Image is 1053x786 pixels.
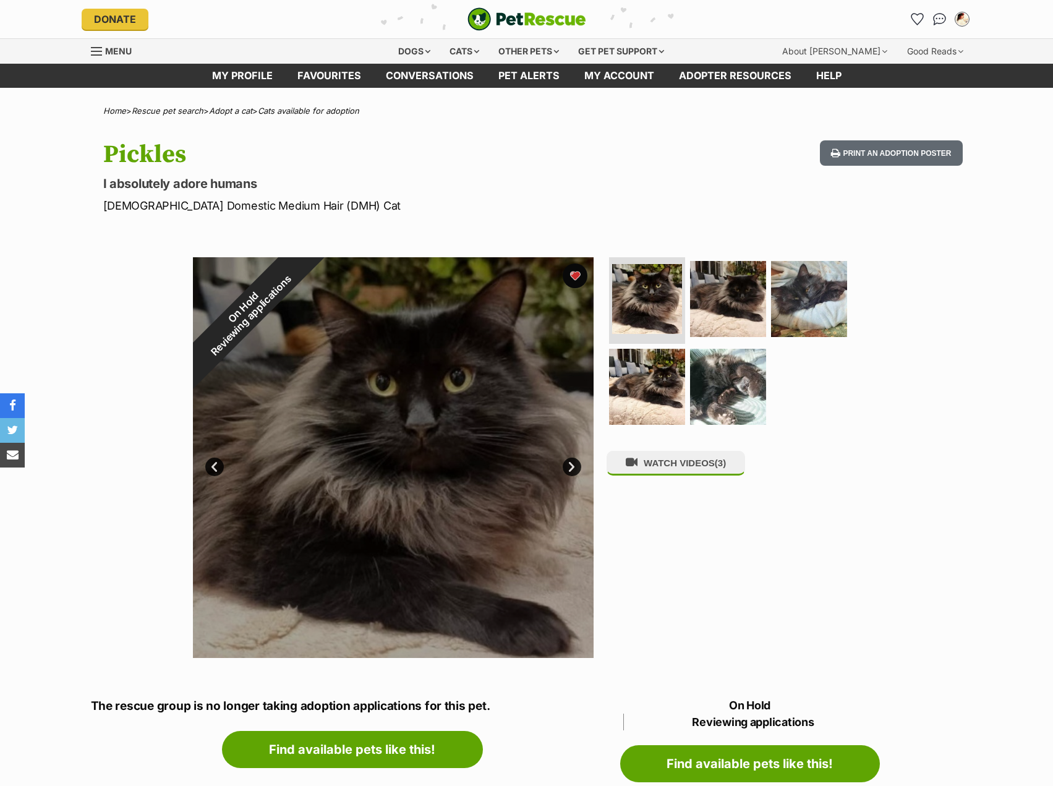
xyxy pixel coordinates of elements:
[804,64,854,88] a: Help
[103,106,126,116] a: Home
[563,458,581,476] a: Next
[572,64,667,88] a: My account
[486,64,572,88] a: Pet alerts
[467,7,586,31] a: PetRescue
[667,64,804,88] a: Adopter resources
[285,64,373,88] a: Favourites
[158,223,335,400] div: On Hold
[258,106,359,116] a: Cats available for adoption
[774,39,896,64] div: About [PERSON_NAME]
[103,197,626,214] p: [DEMOGRAPHIC_DATA] Domestic Medium Hair (DMH) Cat
[715,458,726,468] span: (3)
[441,39,488,64] div: Cats
[467,7,586,31] img: logo-cat-932fe2b9b8326f06289b0f2fb663e598f794de774fb13d1741a6617ecf9a85b4.svg
[91,39,140,61] a: Menu
[612,264,682,334] img: Photo of Pickles
[898,39,972,64] div: Good Reads
[933,13,946,25] img: chat-41dd97257d64d25036548639549fe6c8038ab92f7586957e7f3b1b290dea8141.svg
[205,458,224,476] a: Prev
[620,697,880,730] p: On Hold
[956,13,968,25] img: Jessica Morgan profile pic
[771,261,847,337] img: Photo of Pickles
[490,39,568,64] div: Other pets
[103,140,626,169] h1: Pickles
[208,273,293,358] span: Reviewing applications
[623,714,880,730] span: Reviewing applications
[103,175,626,192] p: I absolutely adore humans
[690,261,766,337] img: Photo of Pickles
[72,106,981,116] div: > > >
[620,745,880,782] a: Find available pets like this!
[690,349,766,425] img: Photo of Pickles
[82,9,148,30] a: Donate
[908,9,972,29] ul: Account quick links
[908,9,927,29] a: Favourites
[563,263,587,288] button: favourite
[569,39,673,64] div: Get pet support
[209,106,252,116] a: Adopt a cat
[222,731,483,768] a: Find available pets like this!
[200,64,285,88] a: My profile
[609,349,685,425] img: Photo of Pickles
[132,106,203,116] a: Rescue pet search
[952,9,972,29] button: My account
[820,140,962,166] button: Print an adoption poster
[930,9,950,29] a: Conversations
[390,39,439,64] div: Dogs
[373,64,486,88] a: conversations
[105,46,132,56] span: Menu
[91,698,614,716] p: The rescue group is no longer taking adoption applications for this pet.
[607,451,745,475] button: WATCH VIDEOS(3)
